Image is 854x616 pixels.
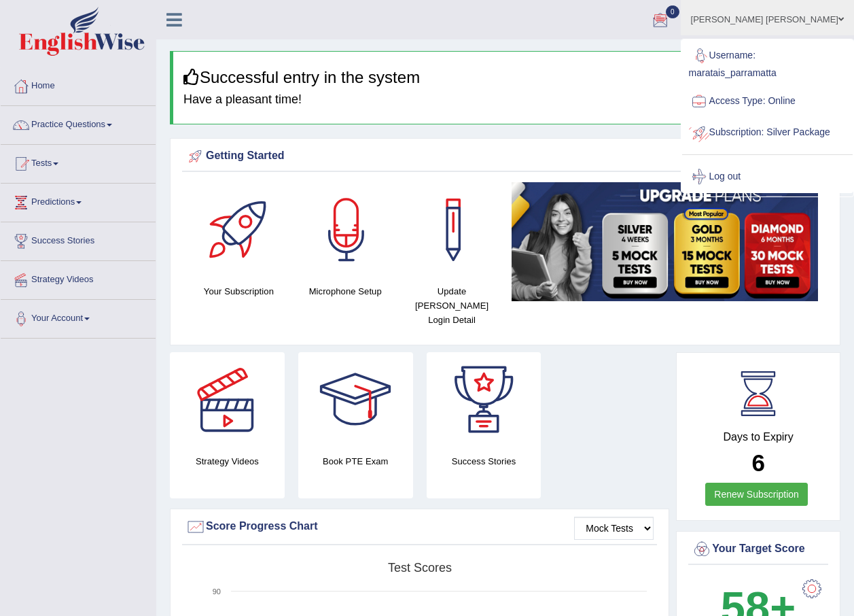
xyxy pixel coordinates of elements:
[1,222,156,256] a: Success Stories
[666,5,679,18] span: 0
[692,431,825,443] h4: Days to Expiry
[185,146,825,167] div: Getting Started
[170,454,285,468] h4: Strategy Videos
[682,117,853,148] a: Subscription: Silver Package
[1,67,156,101] a: Home
[185,517,654,537] div: Score Progress Chart
[1,106,156,140] a: Practice Questions
[299,284,392,298] h4: Microphone Setup
[298,454,413,468] h4: Book PTE Exam
[682,40,853,86] a: Username: maratais_parramatta
[1,145,156,179] a: Tests
[705,483,808,506] a: Renew Subscription
[388,561,452,575] tspan: Test scores
[1,261,156,295] a: Strategy Videos
[1,184,156,218] a: Predictions
[692,539,825,560] div: Your Target Score
[192,284,285,298] h4: Your Subscription
[427,454,541,468] h4: Success Stories
[406,284,499,327] h4: Update [PERSON_NAME] Login Detail
[682,86,853,117] a: Access Type: Online
[682,161,853,192] a: Log out
[1,300,156,334] a: Your Account
[183,69,830,86] h3: Successful entry in the system
[213,587,221,596] text: 90
[183,93,830,107] h4: Have a pleasant time!
[512,182,818,301] img: small5.jpg
[751,449,764,476] b: 6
